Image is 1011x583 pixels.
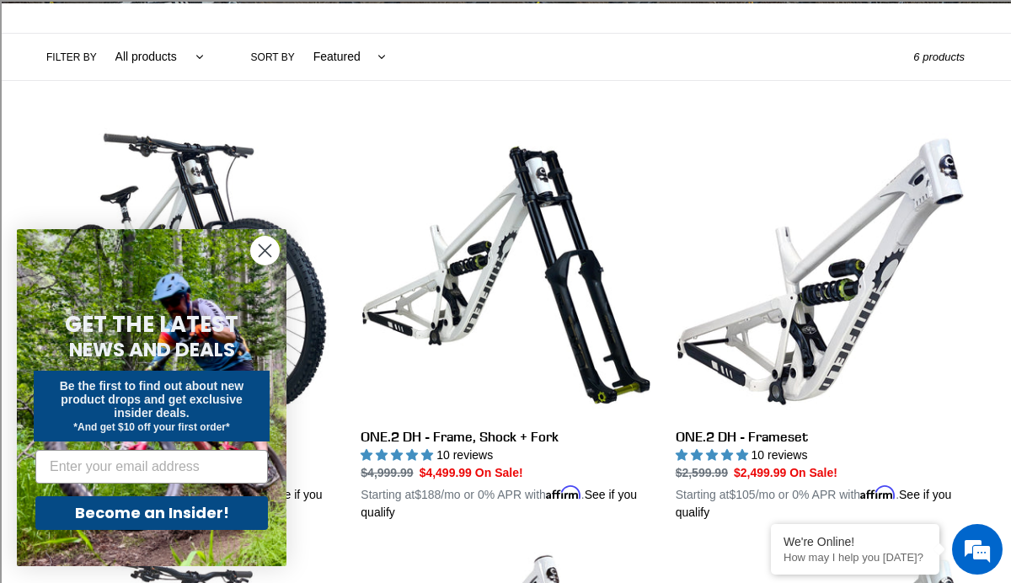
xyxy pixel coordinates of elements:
button: Close dialog [250,236,280,265]
span: NEWS AND DEALS [69,336,235,363]
div: We're Online! [784,535,927,548]
div: Sign out [7,83,1004,98]
div: Move To ... [7,37,1004,52]
div: Sort A > Z [7,7,1004,22]
div: Rename [7,98,1004,113]
button: Become an Insider! [35,496,268,530]
span: Be the first to find out about new product drops and get exclusive insider deals. [60,379,244,420]
p: How may I help you today? [784,551,927,564]
div: Move To ... [7,113,1004,128]
span: GET THE LATEST [65,309,238,340]
input: Enter your email address [35,450,268,484]
span: *And get $10 off your first order* [73,421,229,433]
div: Delete [7,52,1004,67]
div: Options [7,67,1004,83]
div: Sort New > Old [7,22,1004,37]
